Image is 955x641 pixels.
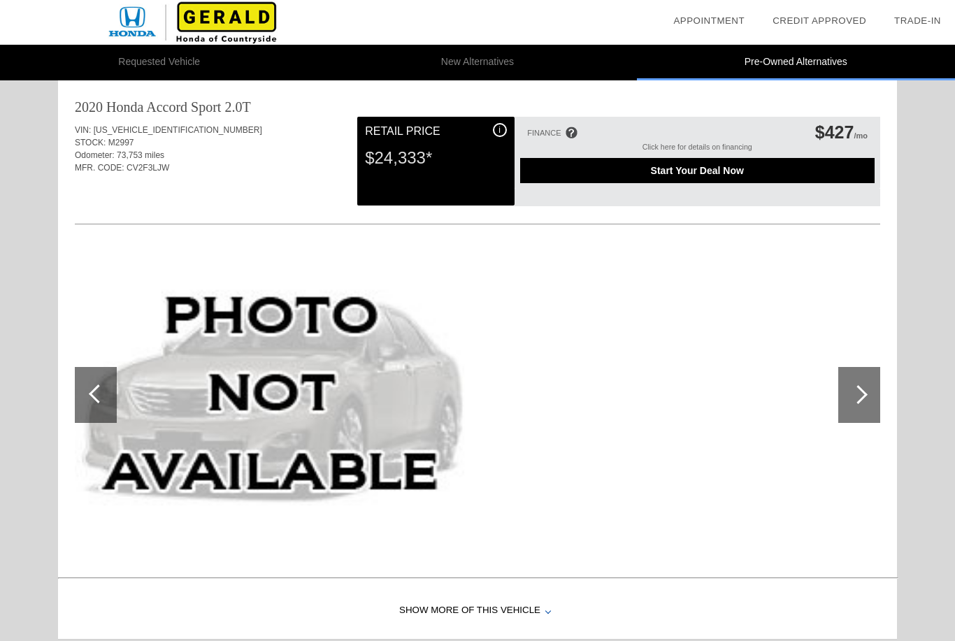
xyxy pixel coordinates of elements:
[75,247,471,543] img: image.aspx
[127,163,169,173] span: CV2F3LJW
[815,122,868,143] div: /mo
[75,125,91,135] span: VIN:
[108,138,134,147] span: M2997
[365,140,506,176] div: $24,333*
[673,15,745,26] a: Appointment
[318,45,636,80] li: New Alternatives
[493,123,507,137] div: i
[75,182,880,205] div: Quoted on [DATE] 8:51:20 PM
[773,15,866,26] a: Credit Approved
[538,165,857,176] span: Start Your Deal Now
[75,138,106,147] span: STOCK:
[894,15,941,26] a: Trade-In
[75,163,124,173] span: MFR. CODE:
[191,97,251,117] div: Sport 2.0T
[75,150,115,160] span: Odometer:
[365,123,506,140] div: Retail Price
[815,122,854,142] span: $427
[58,583,897,639] div: Show More of this Vehicle
[94,125,262,135] span: [US_VEHICLE_IDENTIFICATION_NUMBER]
[527,129,561,137] div: FINANCE
[637,45,955,80] li: Pre-Owned Alternatives
[520,143,875,158] div: Click here for details on financing
[117,150,164,160] span: 73,753 miles
[75,97,187,117] div: 2020 Honda Accord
